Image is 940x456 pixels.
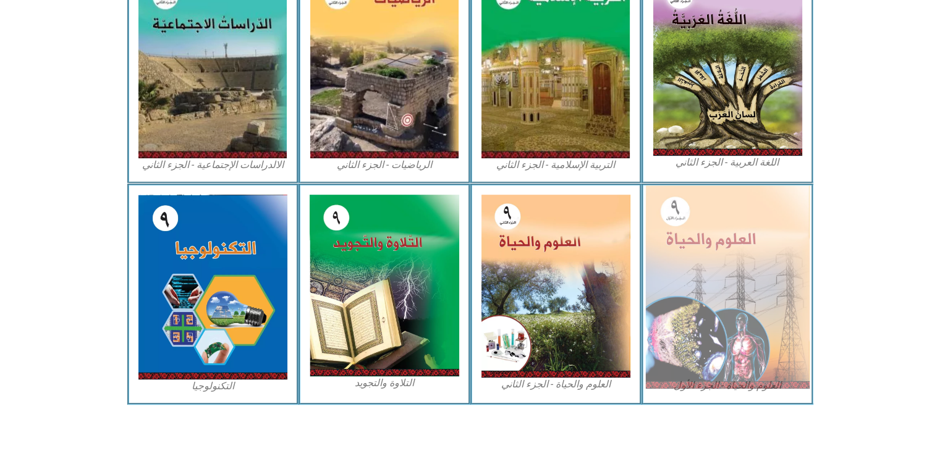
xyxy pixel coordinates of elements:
figcaption: العلوم والحياة - الجزء الثاني [481,378,631,391]
figcaption: اللغة العربية - الجزء الثاني [653,156,802,169]
figcaption: الرياضيات - الجزء الثاني [310,158,459,172]
figcaption: التربية الإسلامية - الجزء الثاني [481,158,631,172]
figcaption: الالدراسات الإجتماعية - الجزء الثاني [138,158,288,172]
figcaption: التكنولوجيا [138,379,288,393]
figcaption: التلاوة والتجويد [310,376,459,390]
